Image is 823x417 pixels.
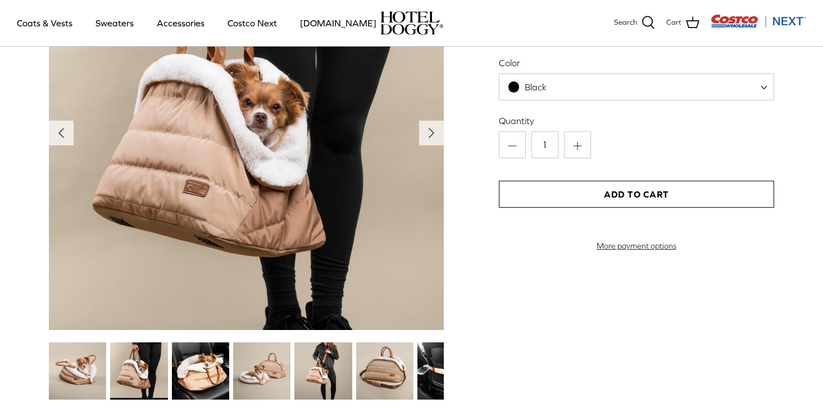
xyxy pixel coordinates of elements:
[419,121,444,145] button: Next
[499,114,774,127] label: Quantity
[531,131,558,158] input: Quantity
[525,82,547,92] span: Black
[7,4,83,42] a: Coats & Vests
[666,16,699,30] a: Cart
[380,11,443,35] img: hoteldoggycom
[147,4,215,42] a: Accessories
[380,11,443,35] a: hoteldoggy.com hoteldoggycom
[499,74,774,100] span: Black
[217,4,287,42] a: Costco Next
[290,4,387,42] a: [DOMAIN_NAME]
[499,181,774,208] button: Add to Cart
[711,21,806,30] a: Visit Costco Next
[666,17,681,29] span: Cart
[499,57,774,69] label: Color
[49,121,74,145] button: Previous
[614,17,637,29] span: Search
[172,342,229,400] img: small dog in a tan dog carrier on a black seat in the car
[499,81,569,93] span: Black
[499,241,774,251] a: More payment options
[711,14,806,28] img: Costco Next
[614,16,655,30] a: Search
[85,4,144,42] a: Sweaters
